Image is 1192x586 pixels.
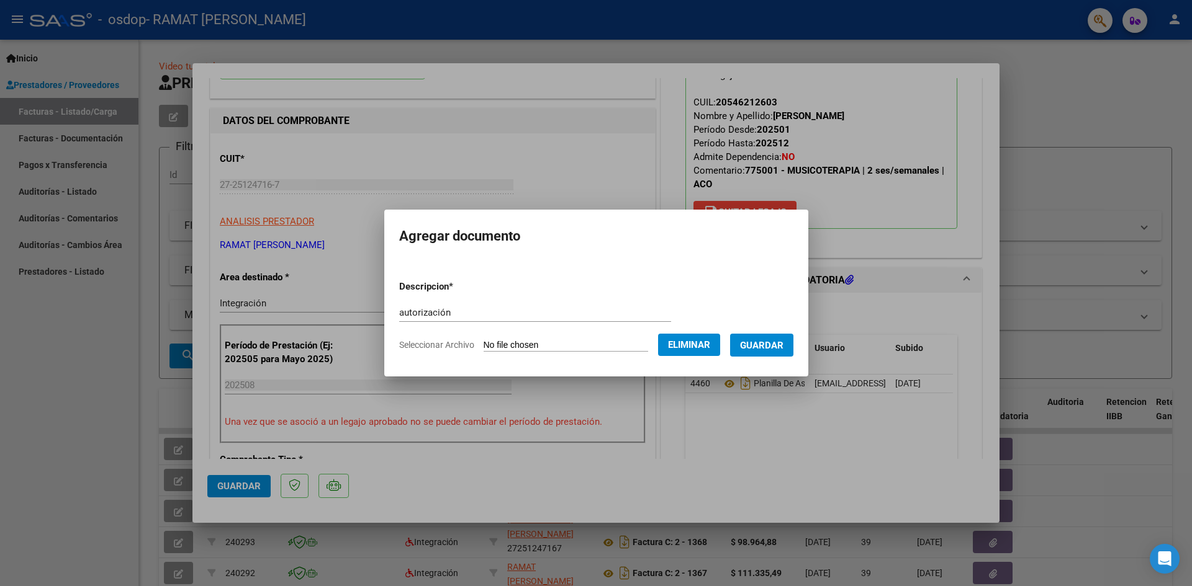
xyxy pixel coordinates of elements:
[740,340,783,351] span: Guardar
[1150,544,1180,574] div: Open Intercom Messenger
[658,334,720,356] button: Eliminar
[399,340,474,350] span: Seleccionar Archivo
[399,224,793,248] h2: Agregar documento
[668,339,710,350] span: Eliminar
[399,280,518,294] p: Descripcion
[730,334,793,357] button: Guardar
